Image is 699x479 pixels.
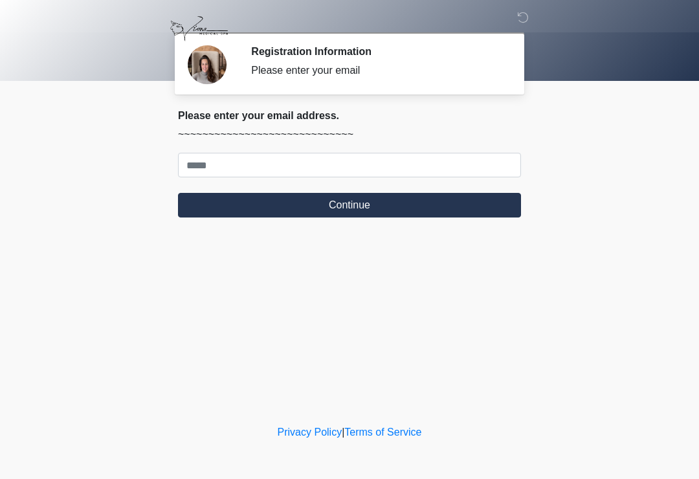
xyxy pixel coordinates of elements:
p: ~~~~~~~~~~~~~~~~~~~~~~~~~~~~~ [178,127,521,142]
button: Continue [178,193,521,217]
img: Agent Avatar [188,45,227,84]
a: | [342,427,344,438]
div: Please enter your email [251,63,502,78]
img: Viona Medical Spa Logo [165,10,233,48]
a: Privacy Policy [278,427,342,438]
h2: Please enter your email address. [178,109,521,122]
a: Terms of Service [344,427,421,438]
